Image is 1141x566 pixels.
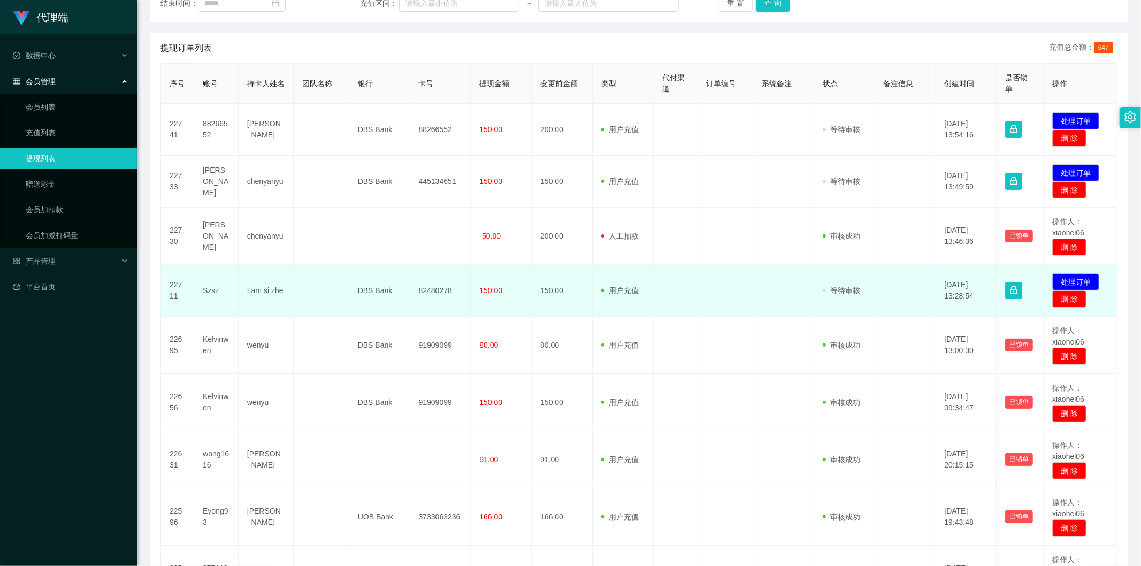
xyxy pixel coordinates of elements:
[532,104,593,156] td: 200.00
[532,156,593,208] td: 150.00
[1005,453,1033,466] button: 已锁单
[1052,348,1086,365] button: 删 除
[601,513,639,521] span: 用户充值
[410,374,471,431] td: 91909099
[26,148,128,169] a: 提现列表
[302,79,332,88] span: 团队名称
[540,79,578,88] span: 变更前金额
[194,156,239,208] td: [PERSON_NAME]
[1052,217,1084,237] span: 操作人：xiaohei06
[349,104,410,156] td: DBS Bank
[1005,282,1022,299] button: 图标: lock
[823,513,860,521] span: 审核成功
[532,208,593,265] td: 200.00
[1052,519,1086,537] button: 删 除
[239,488,294,546] td: [PERSON_NAME]
[194,317,239,374] td: Kelvinwen
[13,13,68,21] a: 代理端
[1052,239,1086,256] button: 删 除
[349,265,410,317] td: DBS Bank
[194,374,239,431] td: Kelvinwen
[203,79,218,88] span: 账号
[479,341,498,349] span: 80.00
[161,156,194,208] td: 22733
[161,374,194,431] td: 22656
[161,265,194,317] td: 22711
[194,208,239,265] td: [PERSON_NAME]
[349,317,410,374] td: DBS Bank
[1052,498,1084,518] span: 操作人：xiaohei06
[358,79,373,88] span: 银行
[479,286,502,295] span: 150.00
[410,265,471,317] td: 82480278
[1052,405,1086,422] button: 删 除
[601,79,616,88] span: 类型
[936,488,997,546] td: [DATE] 19:43:48
[194,104,239,156] td: 88266552
[532,488,593,546] td: 166.00
[532,374,593,431] td: 150.00
[170,79,185,88] span: 序号
[13,276,128,297] a: 图标: dashboard平台首页
[936,104,997,156] td: [DATE] 13:54:16
[1052,326,1084,346] span: 操作人：xiaohei06
[194,265,239,317] td: Szsz
[161,208,194,265] td: 22730
[13,11,30,26] img: logo.9652507e.png
[161,317,194,374] td: 22695
[239,104,294,156] td: [PERSON_NAME]
[410,488,471,546] td: 3733063236
[823,79,838,88] span: 状态
[160,42,212,55] span: 提现订单列表
[1094,42,1113,53] span: 647
[1052,112,1099,129] button: 处理订单
[936,431,997,488] td: [DATE] 20:15:15
[1005,121,1022,138] button: 图标: lock
[945,79,975,88] span: 创建时间
[479,513,502,521] span: 166.00
[936,156,997,208] td: [DATE] 13:49:59
[239,317,294,374] td: wenyu
[161,431,194,488] td: 22631
[1052,273,1099,290] button: 处理订单
[601,177,639,186] span: 用户充值
[884,79,914,88] span: 备注信息
[13,257,56,265] span: 产品管理
[823,398,860,407] span: 审核成功
[936,265,997,317] td: [DATE] 13:28:54
[410,156,471,208] td: 445134651
[36,1,68,35] h1: 代理端
[239,265,294,317] td: Lam si zhe
[26,122,128,143] a: 充值列表
[601,286,639,295] span: 用户充值
[936,374,997,431] td: [DATE] 09:34:47
[349,156,410,208] td: DBS Bank
[1052,164,1099,181] button: 处理订单
[247,79,285,88] span: 持卡人姓名
[1005,396,1033,409] button: 已锁单
[601,125,639,134] span: 用户充值
[1052,290,1086,308] button: 删 除
[601,398,639,407] span: 用户充值
[1005,339,1033,351] button: 已锁单
[1005,510,1033,523] button: 已锁单
[1049,42,1117,55] div: 充值总金额：
[532,317,593,374] td: 80.00
[1052,441,1084,461] span: 操作人：xiaohei06
[1052,462,1086,479] button: 删 除
[823,341,860,349] span: 审核成功
[26,173,128,195] a: 赠送彩金
[13,257,20,265] i: 图标: appstore-o
[479,455,498,464] span: 91.00
[1005,173,1022,190] button: 图标: lock
[479,79,509,88] span: 提现金额
[349,488,410,546] td: UOB Bank
[13,77,56,86] span: 会员管理
[823,455,860,464] span: 审核成功
[194,488,239,546] td: Eyong93
[239,156,294,208] td: chenyanyu
[349,374,410,431] td: DBS Bank
[762,79,792,88] span: 系统备注
[479,232,501,240] span: -50.00
[823,177,860,186] span: 等待审核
